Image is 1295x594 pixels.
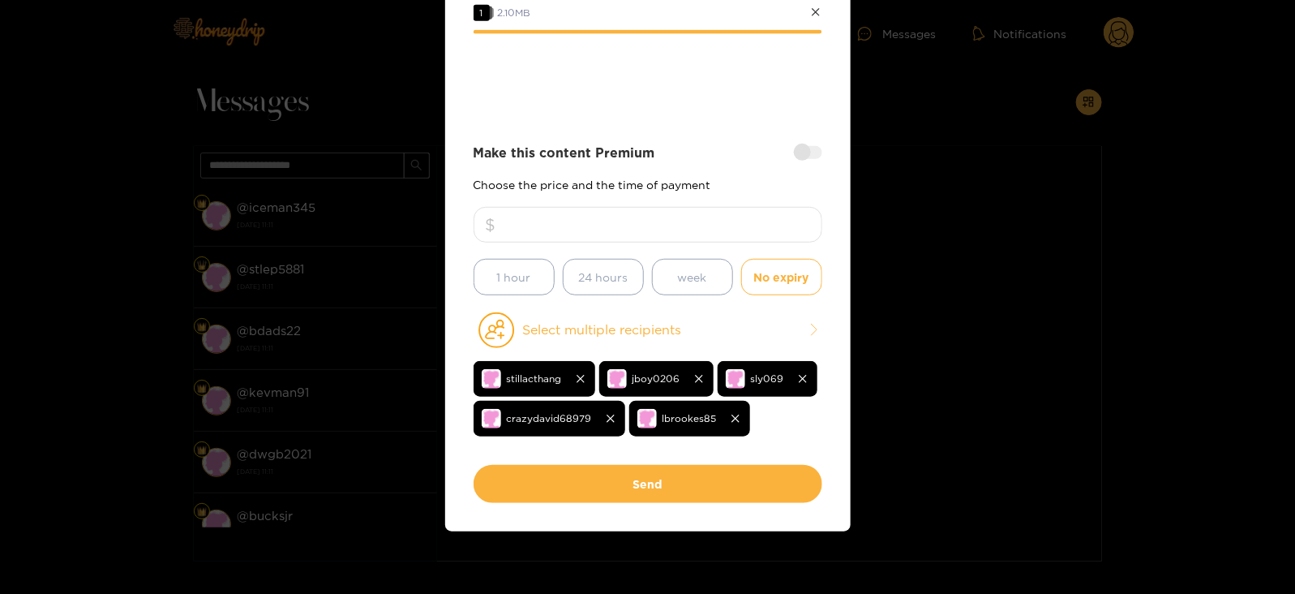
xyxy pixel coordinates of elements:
[607,369,627,389] img: no-avatar.png
[498,7,531,18] span: 2.10 MB
[482,369,501,389] img: no-avatar.png
[474,465,822,503] button: Send
[632,369,680,388] span: jboy0206
[637,409,657,428] img: no-avatar.png
[751,369,784,388] span: sly069
[482,409,501,428] img: no-avatar.png
[741,259,822,295] button: No expiry
[663,409,717,428] span: lbrookes85
[474,144,655,162] strong: Make this content Premium
[474,312,822,349] button: Select multiple recipients
[726,369,745,389] img: no-avatar.png
[507,409,592,428] span: crazydavid68979
[474,179,822,191] p: Choose the price and the time of payment
[497,268,531,286] span: 1 hour
[754,268,809,286] span: No expiry
[678,268,707,286] span: week
[507,369,562,388] span: stillacthang
[474,259,555,295] button: 1 hour
[578,268,628,286] span: 24 hours
[563,259,644,295] button: 24 hours
[474,5,490,21] span: 1
[652,259,733,295] button: week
